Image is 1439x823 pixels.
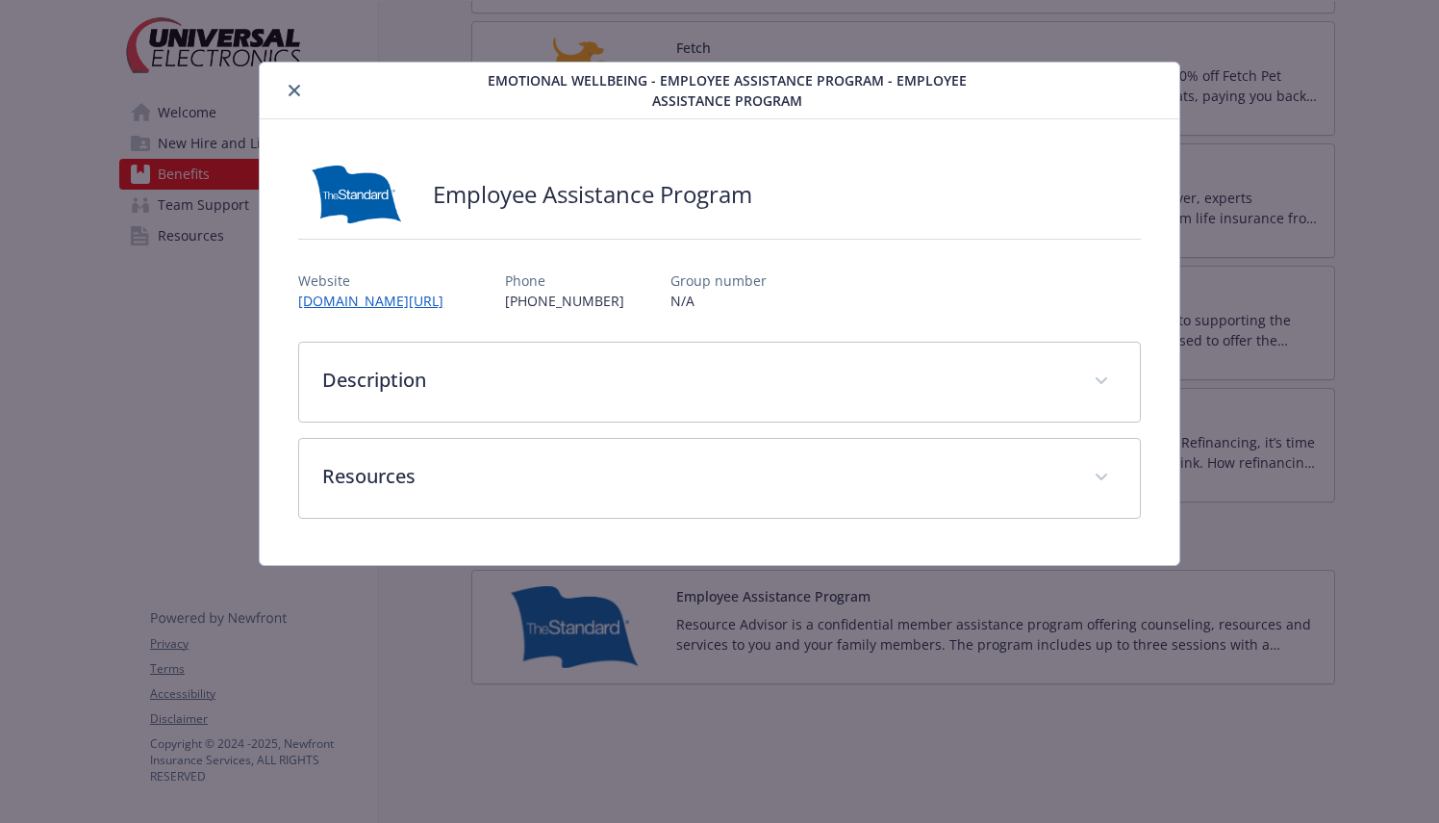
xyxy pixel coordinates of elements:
[298,270,459,291] p: Website
[299,439,1139,518] div: Resources
[298,166,414,223] img: Standard Insurance Company
[505,270,624,291] p: Phone
[283,79,306,102] button: close
[322,366,1070,395] p: Description
[670,270,767,291] p: Group number
[299,343,1139,422] div: Description
[456,70,998,111] span: Emotional Wellbeing - Employee Assistance Program - Employee Assistance Program
[298,292,459,310] a: [DOMAIN_NAME][URL]
[144,62,1296,566] div: details for plan Emotional Wellbeing - Employee Assistance Program - Employee Assistance Program
[505,291,624,311] p: [PHONE_NUMBER]
[322,462,1070,491] p: Resources
[670,291,767,311] p: N/A
[433,178,752,211] h2: Employee Assistance Program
